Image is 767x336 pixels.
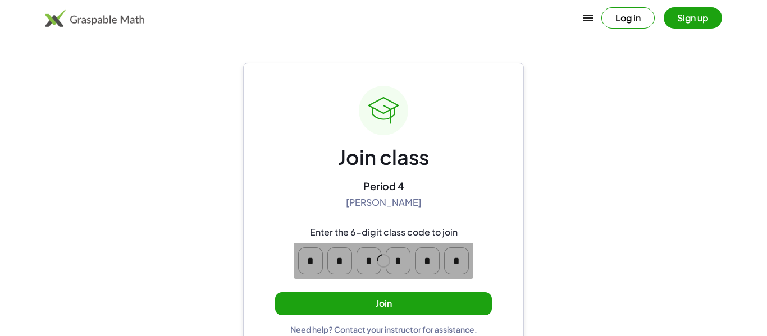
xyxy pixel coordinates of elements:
div: Join class [338,144,429,171]
div: Enter the 6-digit class code to join [310,227,458,238]
div: Need help? Contact your instructor for assistance. [290,324,477,334]
div: Period 4 [363,179,404,192]
button: Sign up [664,7,722,29]
div: [PERSON_NAME] [346,197,422,209]
button: Log in [601,7,655,29]
button: Join [275,292,492,315]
